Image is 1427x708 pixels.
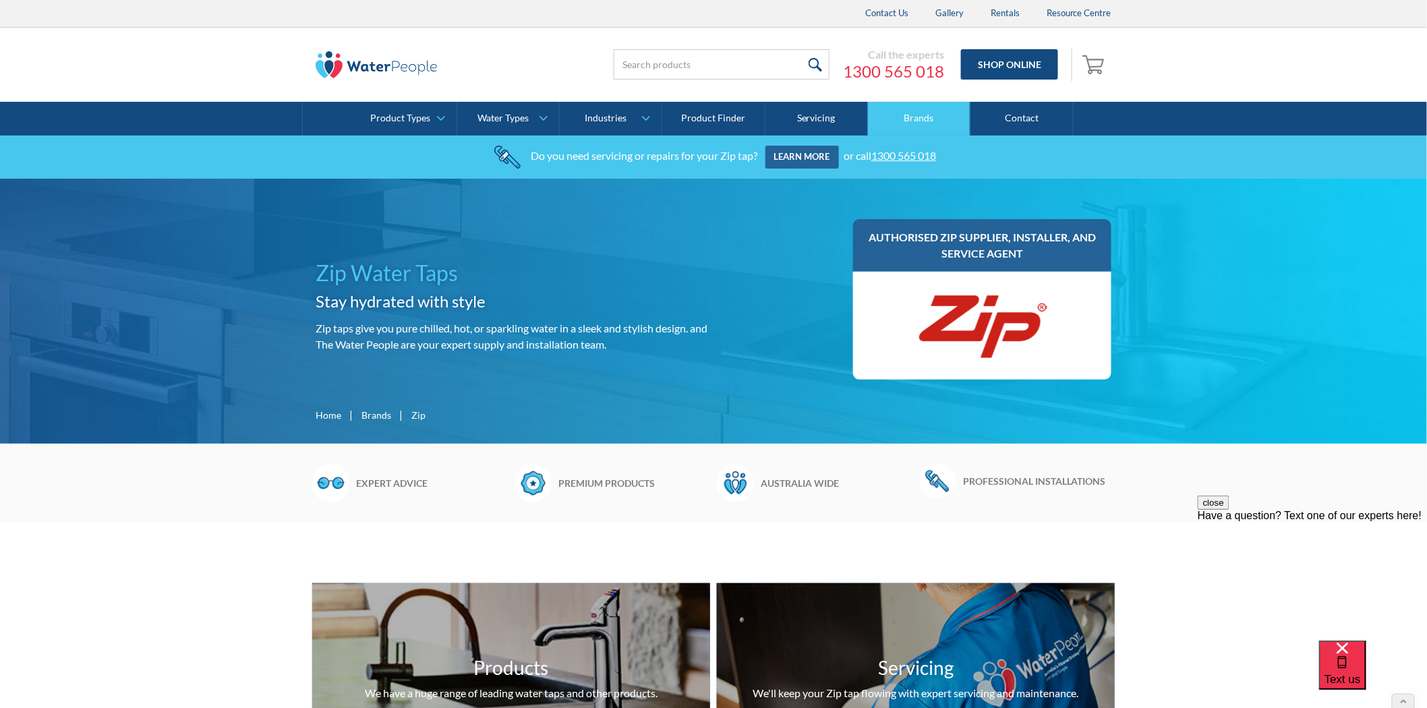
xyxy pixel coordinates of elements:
img: Glasses [312,464,349,502]
img: Waterpeople Symbol [717,464,754,502]
a: Product Finder [662,102,765,136]
a: Home [316,408,341,422]
div: Call the experts [843,48,944,61]
iframe: podium webchat widget prompt [1198,496,1427,657]
p: Zip taps give you pure chilled, hot, or sparkling water in a sleek and stylish design. and The Wa... [316,320,708,353]
div: or call [844,149,936,162]
a: Learn more [765,146,839,169]
h6: Australia wide [761,476,912,490]
a: 1300 565 018 [871,149,936,162]
a: Contact [970,102,1073,136]
img: Badge [515,464,552,502]
a: Brands [361,408,391,422]
div: | [348,407,355,423]
input: Search products [614,49,829,80]
div: | [398,407,405,423]
div: Product Types [370,113,430,124]
h6: Expert advice [356,476,508,490]
a: Brands [868,102,970,136]
a: Shop Online [961,49,1058,80]
div: We'll keep your Zip tap flowing with expert servicing and maintenance. [753,685,1079,701]
div: Industries [585,113,627,124]
img: Wrench [919,464,956,498]
h3: Servicing [878,653,954,682]
a: Water Types [457,102,559,136]
a: Servicing [765,102,868,136]
img: Zip [915,285,1050,366]
a: Industries [560,102,662,136]
a: Open empty cart [1079,49,1111,81]
h1: Zip Water Taps [316,257,708,289]
div: Zip [411,408,426,422]
a: 1300 565 018 [843,61,944,82]
iframe: podium webchat widget bubble [1319,641,1427,708]
h2: Stay hydrated with style [316,289,708,314]
h3: Authorised Zip supplier, installer, and service agent [867,229,1098,262]
h6: Premium products [558,476,710,490]
a: Product Types [354,102,456,136]
h6: Professional installations [963,474,1115,488]
h3: Products [474,653,549,682]
div: We have a huge range of leading water taps and other products. [365,685,658,701]
div: Do you need servicing or repairs for your Zip tap? [531,149,757,162]
div: Water Types [477,113,529,124]
img: shopping cart [1082,53,1108,75]
img: The Water People [316,51,437,78]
